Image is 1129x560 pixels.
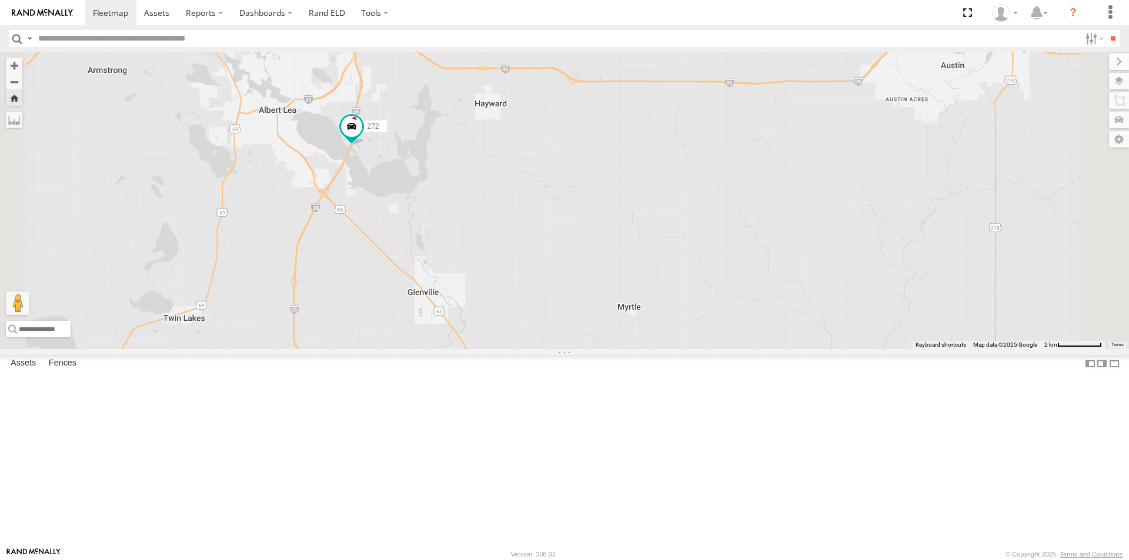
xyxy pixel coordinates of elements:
[1044,341,1057,348] span: 2 km
[367,122,379,130] span: 272
[43,356,82,372] label: Fences
[1096,355,1108,372] label: Dock Summary Table to the Right
[1081,30,1106,47] label: Search Filter Options
[1084,355,1096,372] label: Dock Summary Table to the Left
[916,341,966,349] button: Keyboard shortcuts
[1041,341,1105,349] button: Map Scale: 2 km per 72 pixels
[6,73,22,90] button: Zoom out
[5,356,42,372] label: Assets
[1006,551,1123,558] div: © Copyright 2025 -
[973,341,1037,348] span: Map data ©2025 Google
[1109,131,1129,147] label: Map Settings
[6,548,61,560] a: Visit our Website
[511,551,556,558] div: Version: 308.01
[1064,4,1083,22] i: ?
[6,112,22,128] label: Measure
[6,58,22,73] button: Zoom in
[1108,355,1120,372] label: Hide Summary Table
[6,90,22,106] button: Zoom Home
[25,30,34,47] label: Search Query
[12,9,73,17] img: rand-logo.svg
[988,4,1022,22] div: Mary Lewis
[6,291,29,315] button: Drag Pegman onto the map to open Street View
[1111,342,1124,347] a: Terms (opens in new tab)
[1060,551,1123,558] a: Terms and Conditions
